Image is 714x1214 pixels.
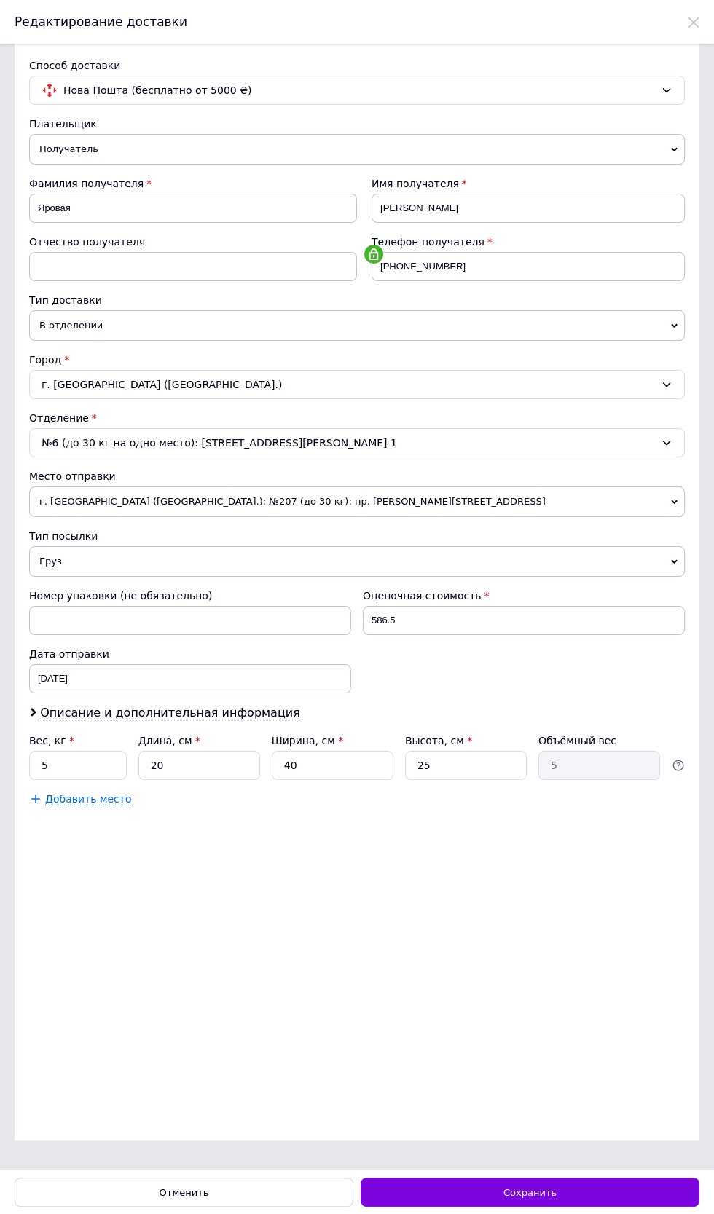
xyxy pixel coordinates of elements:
[29,118,97,130] span: Плательщик
[29,310,685,341] span: В отделении
[372,178,459,189] span: Имя получателя
[372,236,484,248] span: Телефон получателя
[272,735,343,746] label: Ширина, см
[29,134,685,165] span: Получатель
[160,1187,209,1198] span: Отменить
[29,370,685,399] div: г. [GEOGRAPHIC_DATA] ([GEOGRAPHIC_DATA].)
[29,428,685,457] div: №6 (до 30 кг на одно место): [STREET_ADDRESS][PERSON_NAME] 1
[538,733,660,748] div: Объёмный вес
[29,588,351,603] div: Номер упаковки (не обязательно)
[29,178,144,189] span: Фамилия получателя
[405,735,472,746] label: Высота, см
[363,588,685,603] div: Оценочная стоимость
[372,252,685,281] input: +380
[29,530,98,542] span: Тип посылки
[503,1187,557,1198] span: Сохранить
[15,15,187,29] span: Редактирование доставки
[138,735,200,746] label: Длина, см
[29,411,685,425] div: Отделение
[29,470,116,482] span: Место отправки
[63,82,655,98] span: Нова Пошта (бесплатно от 5000 ₴)
[29,735,74,746] label: Вес, кг
[29,236,145,248] span: Отчество получателя
[45,793,132,805] span: Добавить место
[29,58,685,73] div: Способ доставки
[29,294,102,306] span: Тип доставки
[40,706,300,720] span: Описание и дополнительная информация
[29,352,685,367] div: Город
[29,546,685,577] span: Груз
[29,647,351,661] div: Дата отправки
[29,486,685,517] span: г. [GEOGRAPHIC_DATA] ([GEOGRAPHIC_DATA].): №207 (до 30 кг): пр. [PERSON_NAME][STREET_ADDRESS]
